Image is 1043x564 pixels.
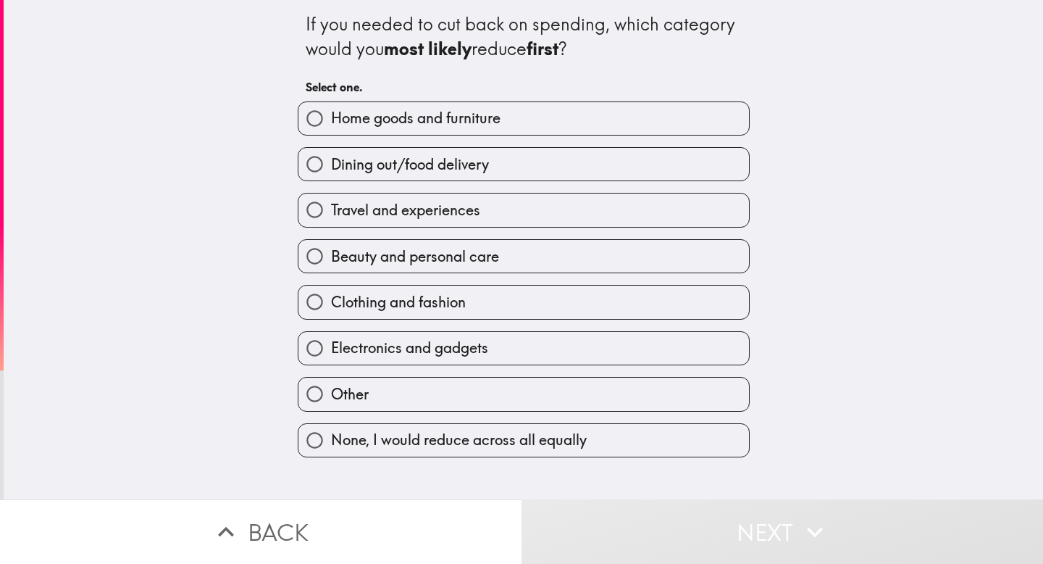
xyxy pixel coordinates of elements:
button: Beauty and personal care [298,240,749,273]
span: None, I would reduce across all equally [331,430,587,450]
span: Home goods and furniture [331,108,500,128]
b: most likely [384,38,472,59]
span: Dining out/food delivery [331,154,489,175]
span: Clothing and fashion [331,292,466,312]
span: Travel and experiences [331,200,480,220]
span: Beauty and personal care [331,246,499,267]
button: Travel and experiences [298,194,749,226]
button: Dining out/food delivery [298,148,749,181]
span: Electronics and gadgets [331,338,488,358]
h6: Select one. [306,79,742,95]
button: Clothing and fashion [298,286,749,318]
div: If you needed to cut back on spending, which category would you reduce ? [306,12,742,61]
button: Next [521,499,1043,564]
button: None, I would reduce across all equally [298,424,749,457]
span: Other [331,384,369,405]
button: Other [298,378,749,410]
button: Home goods and furniture [298,102,749,135]
b: first [527,38,558,59]
button: Electronics and gadgets [298,332,749,365]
